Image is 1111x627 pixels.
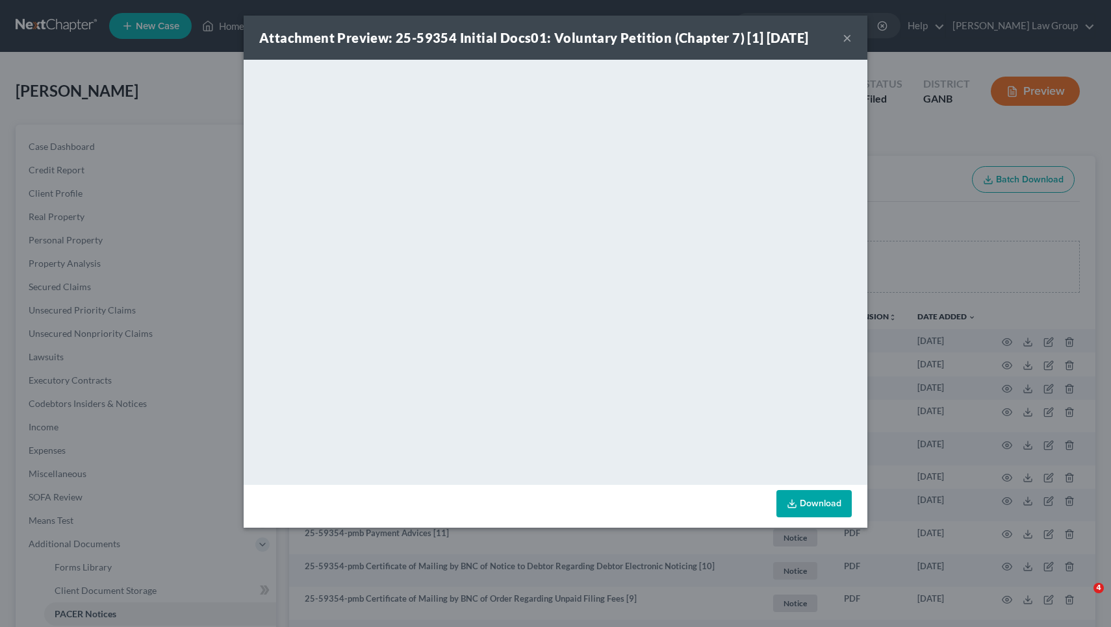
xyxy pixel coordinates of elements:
a: Download [776,490,852,517]
iframe: <object ng-attr-data='[URL][DOMAIN_NAME]' type='application/pdf' width='100%' height='650px'></ob... [244,60,867,482]
strong: Attachment Preview: 25-59354 Initial Docs01: Voluntary Petition (Chapter 7) [1] [DATE] [259,30,808,45]
span: 4 [1093,583,1104,593]
iframe: Intercom live chat [1067,583,1098,614]
button: × [843,30,852,45]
